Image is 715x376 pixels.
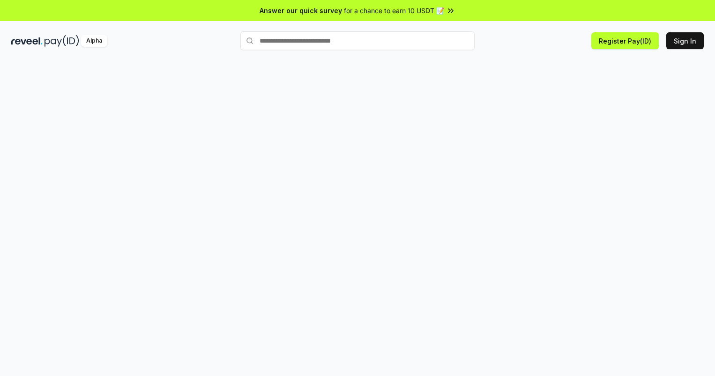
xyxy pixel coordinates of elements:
[591,32,659,49] button: Register Pay(ID)
[45,35,79,47] img: pay_id
[260,6,342,15] span: Answer our quick survey
[666,32,704,49] button: Sign In
[344,6,444,15] span: for a chance to earn 10 USDT 📝
[11,35,43,47] img: reveel_dark
[81,35,107,47] div: Alpha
